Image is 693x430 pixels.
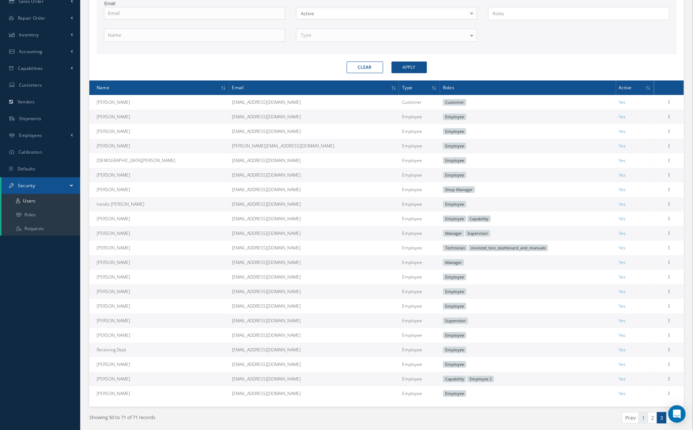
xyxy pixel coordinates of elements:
[402,84,412,91] span: Type
[443,274,466,280] span: Employee
[619,143,626,149] span: Yes
[619,230,626,236] span: Yes
[392,62,427,73] button: Apply
[668,405,686,423] div: Open Intercom Messenger
[89,343,229,357] td: Receiving Dept
[229,299,400,313] td: [EMAIL_ADDRESS][DOMAIN_NAME]
[89,241,229,255] td: [PERSON_NAME]
[443,288,466,295] span: Employee
[619,376,626,382] span: Yes
[399,168,440,182] td: Employee
[443,317,468,324] span: Supervisor
[19,48,43,55] span: Accounting
[84,412,387,429] div: Showing 50 to 71 of 71 records
[229,95,400,110] td: [EMAIL_ADDRESS][DOMAIN_NAME]
[465,230,490,237] span: Supervisor
[443,157,466,164] span: Employee
[619,274,626,280] span: Yes
[619,317,626,324] span: Yes
[229,386,400,401] td: [EMAIL_ADDRESS][DOMAIN_NAME]
[648,412,657,423] a: 2
[399,182,440,197] td: Employee
[89,226,229,241] td: [PERSON_NAME]
[232,84,244,91] span: Email
[19,149,42,155] span: Calibration
[399,372,440,386] td: Employee
[619,390,626,397] span: Yes
[443,347,466,353] span: Employee
[467,376,494,382] span: Employee 2
[399,343,440,357] td: Employee
[104,0,285,7] label: Email
[89,139,229,153] td: [PERSON_NAME]
[104,29,285,42] input: Name
[18,65,43,71] span: Capabilities
[619,172,626,178] span: Yes
[619,303,626,309] span: Yes
[1,177,80,194] a: Security
[489,10,665,17] input: Search for option
[229,153,400,168] td: [EMAIL_ADDRESS][DOMAIN_NAME]
[89,168,229,182] td: [PERSON_NAME]
[89,197,229,212] td: Ineidis [PERSON_NAME]
[399,270,440,284] td: Employee
[443,230,464,237] span: Manager
[443,201,466,208] span: Employee
[347,62,383,73] button: Clear
[399,241,440,255] td: Employee
[399,110,440,124] td: Employee
[619,216,626,222] span: Yes
[619,157,626,163] span: Yes
[619,288,626,295] span: Yes
[399,386,440,401] td: Employee
[89,153,229,168] td: [DEMOGRAPHIC_DATA][PERSON_NAME]
[89,95,229,110] td: [PERSON_NAME]
[443,143,466,149] span: Employee
[399,284,440,299] td: Employee
[622,412,639,423] a: Prev
[17,166,35,172] span: Defaults
[399,95,440,110] td: Customer
[229,284,400,299] td: [EMAIL_ADDRESS][DOMAIN_NAME]
[443,245,467,251] span: Technician
[399,139,440,153] td: Employee
[399,255,440,270] td: Employee
[639,412,648,423] a: 1
[399,153,440,168] td: Employee
[443,84,454,91] span: Roles
[399,226,440,241] td: Employee
[229,182,400,197] td: [EMAIL_ADDRESS][DOMAIN_NAME]
[229,241,400,255] td: [EMAIL_ADDRESS][DOMAIN_NAME]
[89,386,229,401] td: [PERSON_NAME]
[443,99,466,106] span: Customer
[619,84,632,91] span: Active
[443,186,475,193] span: Shop Manager
[619,245,626,251] span: Yes
[229,110,400,124] td: [EMAIL_ADDRESS][DOMAIN_NAME]
[399,357,440,372] td: Employee
[18,182,35,189] span: Security
[229,357,400,372] td: [EMAIL_ADDRESS][DOMAIN_NAME]
[229,372,400,386] td: [EMAIL_ADDRESS][DOMAIN_NAME]
[399,197,440,212] td: Employee
[89,372,229,386] td: [PERSON_NAME]
[467,216,491,222] span: Capability
[443,114,466,120] span: Employee
[619,186,626,193] span: Yes
[17,99,35,105] span: Vendors
[89,313,229,328] td: [PERSON_NAME]
[657,412,666,423] a: 3
[619,332,626,338] span: Yes
[89,270,229,284] td: [PERSON_NAME]
[89,212,229,226] td: [PERSON_NAME]
[229,270,400,284] td: [EMAIL_ADDRESS][DOMAIN_NAME]
[18,15,46,21] span: Repair Order
[399,328,440,343] td: Employee
[104,7,285,20] input: Email
[229,328,400,343] td: [EMAIL_ADDRESS][DOMAIN_NAME]
[89,284,229,299] td: [PERSON_NAME]
[619,259,626,265] span: Yes
[399,299,440,313] td: Employee
[443,259,464,266] span: Manager
[619,99,626,105] span: Yes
